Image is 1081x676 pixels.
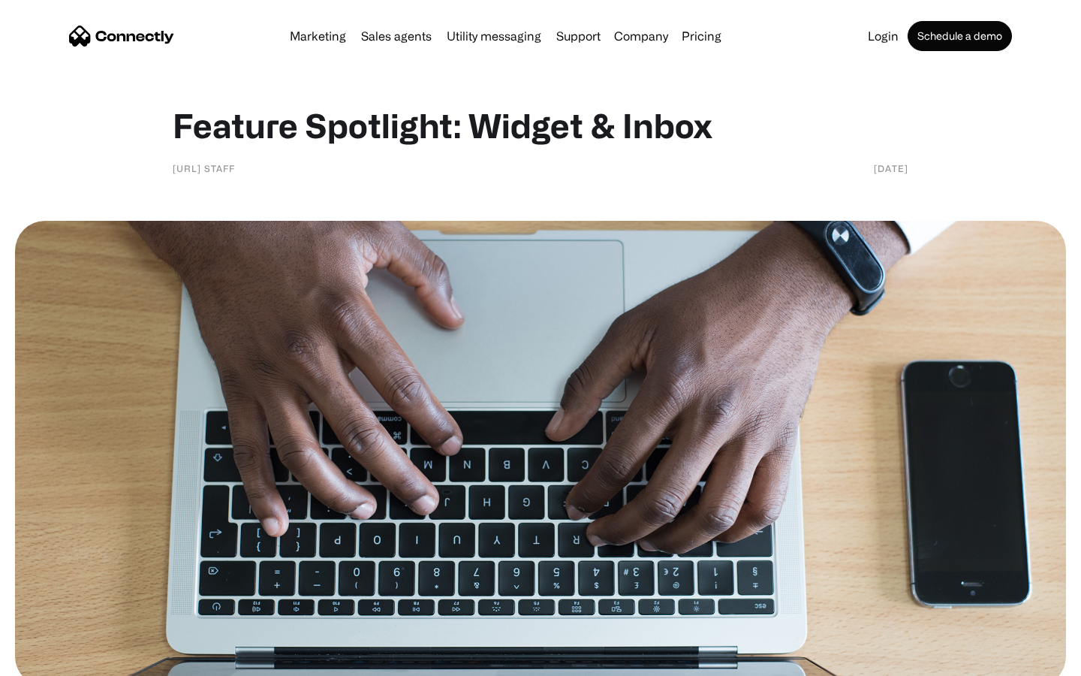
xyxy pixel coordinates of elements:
a: Schedule a demo [908,21,1012,51]
a: Login [862,30,905,42]
a: Pricing [676,30,727,42]
div: Company [614,26,668,47]
h1: Feature Spotlight: Widget & Inbox [173,105,908,146]
div: [DATE] [874,161,908,176]
a: Marketing [284,30,352,42]
div: [URL] staff [173,161,235,176]
a: Support [550,30,607,42]
ul: Language list [30,650,90,671]
aside: Language selected: English [15,650,90,671]
a: Utility messaging [441,30,547,42]
a: Sales agents [355,30,438,42]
